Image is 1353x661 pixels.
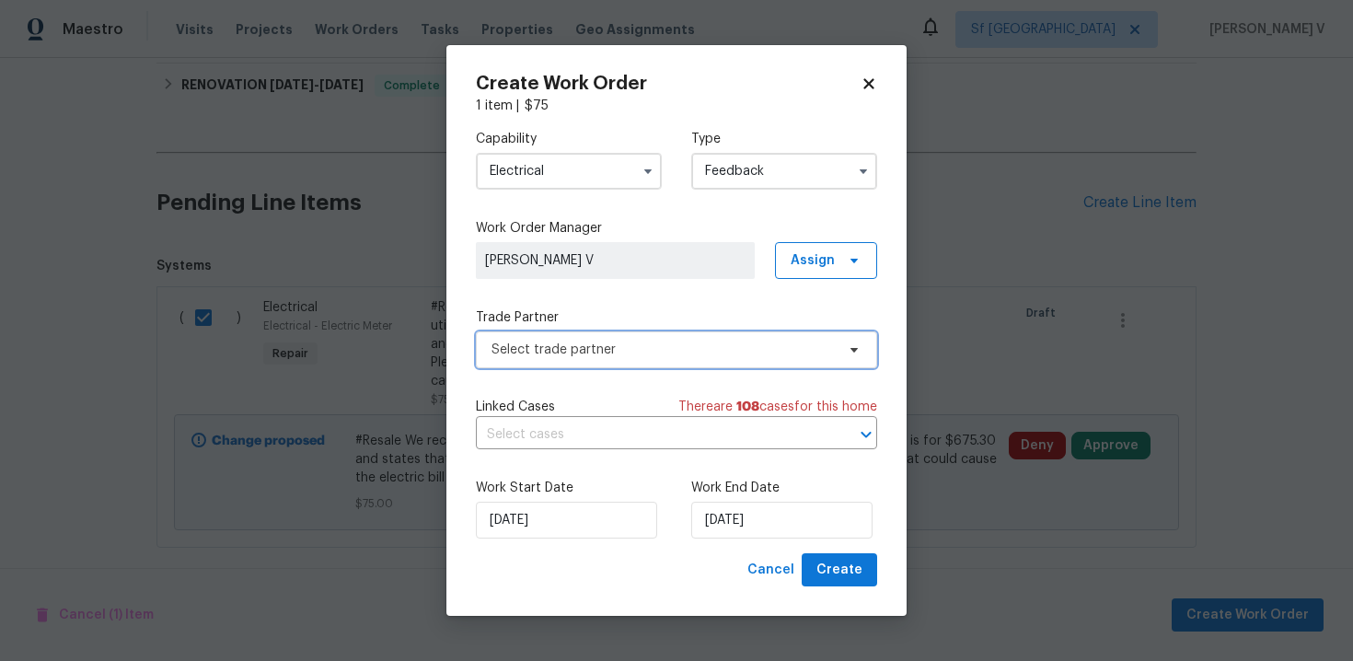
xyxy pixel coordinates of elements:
[678,398,877,416] span: There are case s for this home
[476,421,826,449] input: Select cases
[852,160,874,182] button: Show options
[740,553,802,587] button: Cancel
[476,153,662,190] input: Select...
[476,130,662,148] label: Capability
[791,251,835,270] span: Assign
[691,502,873,539] input: M/D/YYYY
[691,130,877,148] label: Type
[491,341,835,359] span: Select trade partner
[485,251,746,270] span: [PERSON_NAME] V
[691,153,877,190] input: Select...
[816,559,862,582] span: Create
[476,308,877,327] label: Trade Partner
[476,97,877,115] div: 1 item |
[747,559,794,582] span: Cancel
[691,479,877,497] label: Work End Date
[476,219,877,238] label: Work Order Manager
[476,479,662,497] label: Work Start Date
[853,422,879,447] button: Open
[476,75,861,93] h2: Create Work Order
[476,502,657,539] input: M/D/YYYY
[736,400,759,413] span: 108
[525,99,549,112] span: $ 75
[637,160,659,182] button: Show options
[476,398,555,416] span: Linked Cases
[802,553,877,587] button: Create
